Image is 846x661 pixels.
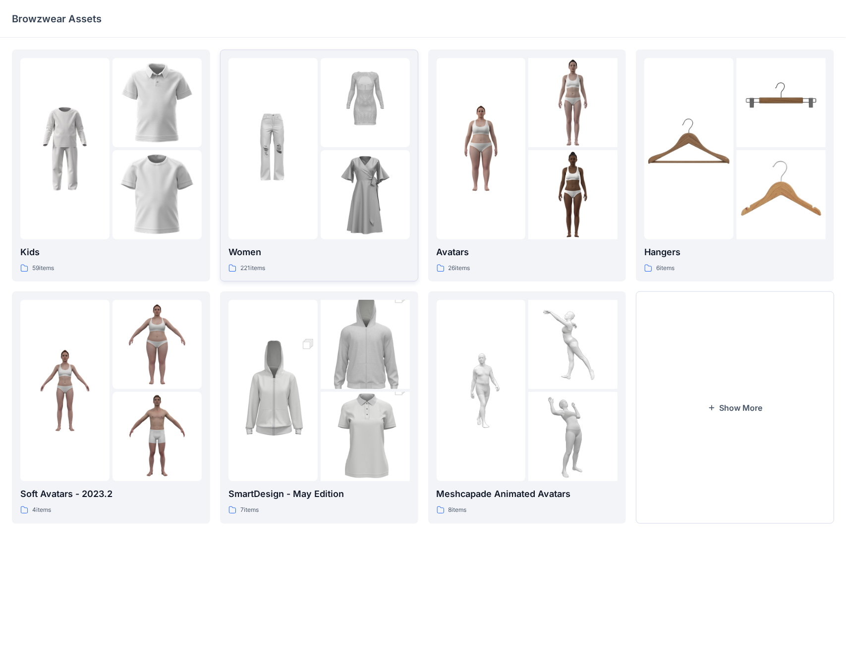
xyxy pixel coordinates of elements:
p: 8 items [449,505,467,515]
p: 7 items [240,505,259,515]
a: folder 1folder 2folder 3Soft Avatars - 2023.24items [12,291,210,523]
img: folder 2 [528,58,618,147]
p: 4 items [32,505,51,515]
img: folder 3 [113,150,202,239]
img: folder 3 [528,150,618,239]
img: folder 2 [321,277,410,411]
img: folder 1 [20,104,110,193]
p: Browzwear Assets [12,12,102,26]
p: 59 items [32,263,54,274]
img: folder 2 [113,58,202,147]
a: folder 1folder 2folder 3Women221items [220,50,418,281]
p: 26 items [449,263,470,274]
img: folder 3 [736,150,826,239]
img: folder 3 [321,150,410,239]
img: folder 2 [113,300,202,389]
img: folder 3 [321,370,410,503]
a: folder 1folder 2folder 3Meshcapade Animated Avatars8items [428,291,626,523]
p: Hangers [644,245,826,259]
p: Women [228,245,410,259]
img: folder 1 [437,346,526,435]
p: SmartDesign - May Edition [228,487,410,501]
img: folder 1 [228,324,318,457]
img: folder 2 [736,58,826,147]
p: Kids [20,245,202,259]
img: folder 1 [228,104,318,193]
img: folder 2 [528,300,618,389]
a: folder 1folder 2folder 3Hangers6items [636,50,834,281]
img: folder 3 [113,392,202,481]
p: Meshcapade Animated Avatars [437,487,618,501]
p: 6 items [656,263,675,274]
p: 221 items [240,263,265,274]
p: Avatars [437,245,618,259]
a: folder 1folder 2folder 3Avatars26items [428,50,626,281]
p: Soft Avatars - 2023.2 [20,487,202,501]
img: folder 1 [20,346,110,435]
img: folder 1 [437,104,526,193]
button: Show More [636,291,834,523]
img: folder 3 [528,392,618,481]
img: folder 2 [321,58,410,147]
img: folder 1 [644,104,733,193]
a: folder 1folder 2folder 3SmartDesign - May Edition7items [220,291,418,523]
a: folder 1folder 2folder 3Kids59items [12,50,210,281]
